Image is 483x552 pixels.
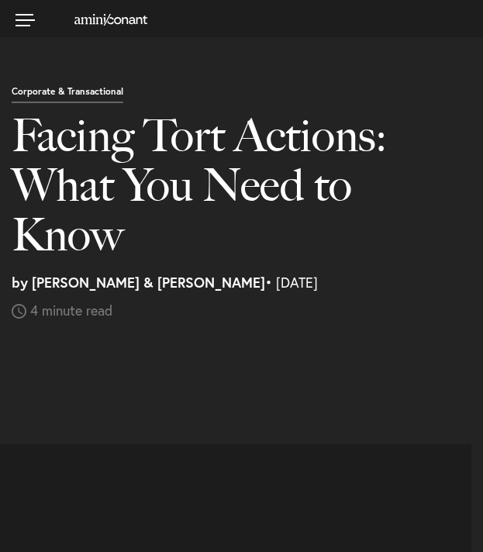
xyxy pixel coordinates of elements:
p: Corporate & Transactional [12,87,123,104]
p: • [DATE] [12,275,471,319]
img: icon-time-light.svg [12,304,26,319]
img: Amini & Conant [74,14,147,26]
strong: by [PERSON_NAME] & [PERSON_NAME] [12,273,265,292]
a: Home [55,12,147,25]
h1: Facing Tort Actions: What You Need to Know [12,111,448,275]
span: 4 minute read [30,301,112,319]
